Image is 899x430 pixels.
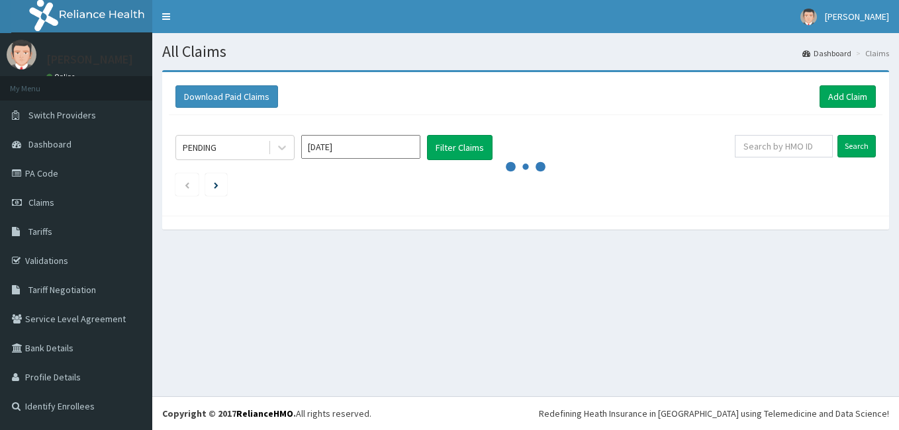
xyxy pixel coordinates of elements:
span: Tariffs [28,226,52,237]
input: Select Month and Year [301,135,420,159]
span: Claims [28,196,54,208]
h1: All Claims [162,43,889,60]
span: Dashboard [28,138,71,150]
a: Online [46,72,78,81]
img: User Image [7,40,36,69]
a: Next page [214,179,218,191]
input: Search [837,135,876,157]
span: [PERSON_NAME] [825,11,889,22]
footer: All rights reserved. [152,396,899,430]
button: Download Paid Claims [175,85,278,108]
span: Tariff Negotiation [28,284,96,296]
p: [PERSON_NAME] [46,54,133,65]
li: Claims [853,48,889,59]
a: Dashboard [802,48,851,59]
input: Search by HMO ID [735,135,833,157]
a: Previous page [184,179,190,191]
svg: audio-loading [506,147,545,187]
a: Add Claim [820,85,876,108]
div: PENDING [183,141,216,154]
button: Filter Claims [427,135,493,160]
img: User Image [800,9,817,25]
div: Redefining Heath Insurance in [GEOGRAPHIC_DATA] using Telemedicine and Data Science! [539,407,889,420]
span: Switch Providers [28,109,96,121]
a: RelianceHMO [236,408,293,419]
strong: Copyright © 2017 . [162,408,296,419]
